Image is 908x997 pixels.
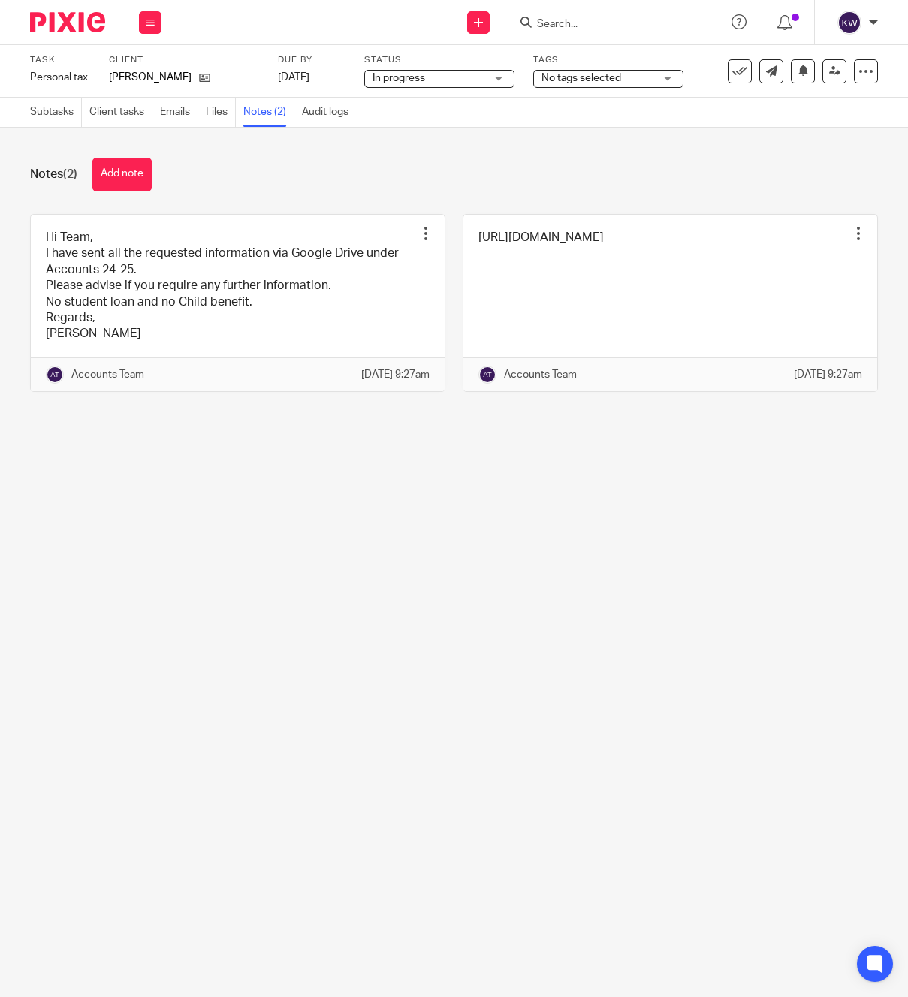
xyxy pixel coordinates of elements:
[794,367,862,382] p: [DATE] 9:27am
[302,98,356,127] a: Audit logs
[109,54,259,66] label: Client
[30,70,90,85] div: Personal tax
[541,73,621,83] span: No tags selected
[63,168,77,180] span: (2)
[504,367,577,382] p: Accounts Team
[373,73,425,83] span: In progress
[837,11,861,35] img: svg%3E
[533,54,683,66] label: Tags
[30,98,82,127] a: Subtasks
[278,54,345,66] label: Due by
[71,367,144,382] p: Accounts Team
[89,98,152,127] a: Client tasks
[478,366,496,384] img: svg%3E
[160,98,198,127] a: Emails
[361,367,430,382] p: [DATE] 9:27am
[92,158,152,191] button: Add note
[109,70,192,85] p: [PERSON_NAME]
[278,72,309,83] span: [DATE]
[30,12,105,32] img: Pixie
[30,167,77,182] h1: Notes
[46,366,64,384] img: svg%3E
[243,98,294,127] a: Notes (2)
[535,18,671,32] input: Search
[364,54,514,66] label: Status
[206,98,236,127] a: Files
[30,54,90,66] label: Task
